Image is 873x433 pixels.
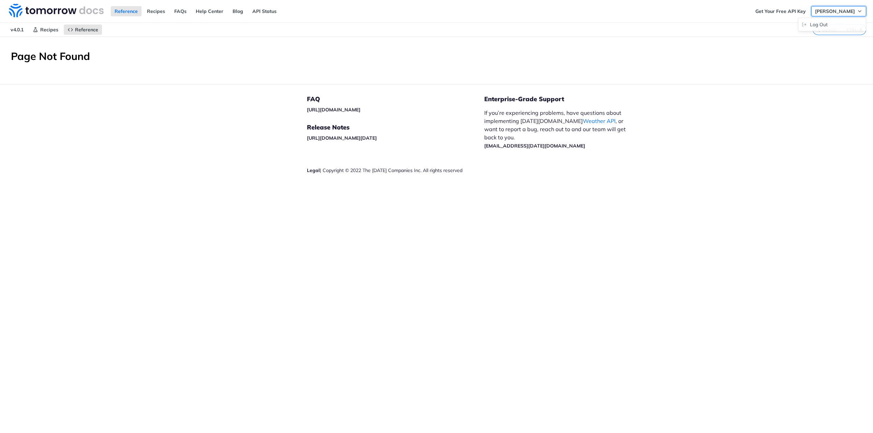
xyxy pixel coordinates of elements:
[484,143,585,149] a: [EMAIL_ADDRESS][DATE][DOMAIN_NAME]
[7,25,27,35] span: v4.0.1
[111,6,142,16] a: Reference
[40,27,58,33] span: Recipes
[249,6,280,16] a: API Status
[307,135,377,141] a: [URL][DOMAIN_NAME][DATE]
[307,107,360,113] a: [URL][DOMAIN_NAME]
[307,123,484,132] h5: Release Notes
[75,27,98,33] span: Reference
[11,50,862,62] h1: Page Not Found
[811,6,866,16] button: [PERSON_NAME]
[171,6,190,16] a: FAQs
[484,95,644,103] h5: Enterprise-Grade Support
[307,95,484,103] h5: FAQ
[484,109,633,150] p: If you’re experiencing problems, have questions about implementing [DATE][DOMAIN_NAME] , or want ...
[815,8,855,14] span: [PERSON_NAME]
[752,6,810,16] a: Get Your Free API Key
[9,4,104,17] img: Tomorrow.io Weather API Docs
[307,167,484,174] div: | Copyright © 2022 The [DATE] Companies Inc. All rights reserved
[583,118,616,124] a: Weather API
[229,6,247,16] a: Blog
[192,6,227,16] a: Help Center
[798,20,866,29] a: Log Out
[29,25,62,35] a: Recipes
[143,6,169,16] a: Recipes
[64,25,102,35] a: Reference
[307,167,320,173] a: Legal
